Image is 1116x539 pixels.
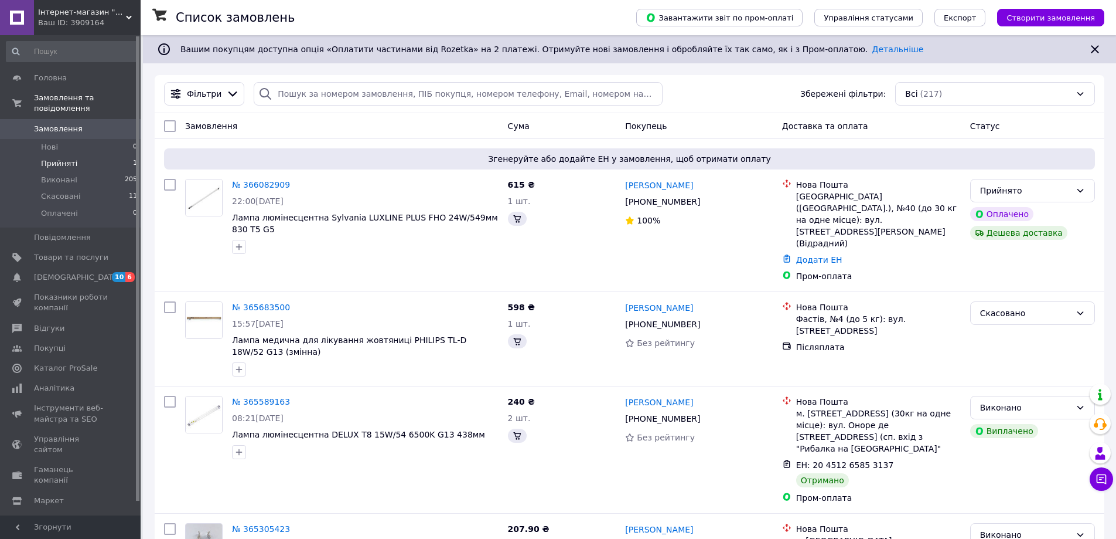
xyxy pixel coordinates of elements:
div: Нова Пошта [796,179,961,191]
span: Аналітика [34,383,74,394]
button: Завантажити звіт по пром-оплаті [636,9,803,26]
div: [PHONE_NUMBER] [623,411,702,427]
span: 6 [125,272,135,282]
span: Завантажити звіт по пром-оплаті [646,12,793,23]
span: Всі [905,88,917,100]
span: 0 [133,142,137,152]
a: № 365305423 [232,524,290,534]
span: Товари та послуги [34,252,108,263]
span: 08:21[DATE] [232,413,284,423]
button: Експорт [934,9,986,26]
span: Маркет [34,496,64,506]
input: Пошук за номером замовлення, ПІБ покупця, номером телефону, Email, номером накладної [254,82,662,106]
span: Без рейтингу [637,338,695,348]
span: 598 ₴ [508,303,535,312]
a: № 365683500 [232,303,290,312]
span: 22:00[DATE] [232,196,284,206]
img: Фото товару [186,396,222,433]
div: Дешева доставка [970,226,1067,240]
span: Фільтри [187,88,221,100]
a: № 366082909 [232,180,290,189]
span: Інтернет-магазин "МЕДЛАЙТИНГ УКРАЇНА" [38,7,126,18]
div: [PHONE_NUMBER] [623,194,702,210]
span: Нові [41,142,58,152]
a: Фото товару [185,179,223,216]
span: Замовлення та повідомлення [34,93,141,114]
span: Скасовані [41,191,81,202]
span: Головна [34,73,67,83]
a: [PERSON_NAME] [625,396,693,408]
div: Виконано [980,401,1071,414]
div: Прийнято [980,184,1071,197]
span: Без рейтингу [637,433,695,442]
div: Пром-оплата [796,492,961,504]
div: Виплачено [970,424,1038,438]
div: м. [STREET_ADDRESS] (30кг на одне місце): вул. Оноре де [STREET_ADDRESS] (сп. вхід з "Рибалка на ... [796,408,961,455]
span: [DEMOGRAPHIC_DATA] [34,272,121,283]
span: ЕН: 20 4512 6585 3137 [796,460,894,470]
a: [PERSON_NAME] [625,179,693,191]
span: Гаманець компанії [34,465,108,486]
span: Cума [508,121,530,131]
span: Управління сайтом [34,434,108,455]
a: Фото товару [185,301,223,339]
span: Статус [970,121,1000,131]
div: Оплачено [970,207,1033,221]
span: 1 [133,158,137,169]
span: Згенеруйте або додайте ЕН у замовлення, щоб отримати оплату [169,153,1090,165]
span: Оплачені [41,208,78,219]
a: Лампа люмінесцентна DELUX Т8 15W/54 6500K G13 438мм [232,430,485,439]
span: Інструменти веб-майстра та SEO [34,403,108,424]
span: 100% [637,216,660,225]
div: Нова Пошта [796,396,961,408]
a: Детальніше [872,45,924,54]
div: Нова Пошта [796,523,961,535]
div: Пром-оплата [796,270,961,282]
span: Виконані [41,175,77,185]
div: Отримано [796,473,849,487]
div: Скасовано [980,307,1071,320]
h1: Список замовлень [176,11,295,25]
a: Лампа медична для лікування жовтяниці PHILIPS TL-D 18W/52 G13 (змінна) [232,335,466,357]
a: [PERSON_NAME] [625,302,693,314]
span: 2 шт. [508,413,531,423]
span: Покупець [625,121,667,131]
button: Чат з покупцем [1090,467,1113,491]
a: Створити замовлення [985,12,1104,22]
span: Управління статусами [824,13,913,22]
div: Фастів, №4 (до 5 кг): вул. [STREET_ADDRESS] [796,313,961,337]
span: Збережені фільтри: [800,88,886,100]
img: Фото товару [186,179,222,216]
input: Пошук [6,41,138,62]
span: Замовлення [34,124,83,134]
img: Фото товару [186,302,222,338]
div: Нова Пошта [796,301,961,313]
span: 207.90 ₴ [508,524,550,534]
div: Післяплата [796,341,961,353]
a: Фото товару [185,396,223,433]
span: Показники роботи компанії [34,292,108,313]
div: [PHONE_NUMBER] [623,316,702,333]
div: Ваш ID: 3909164 [38,18,141,28]
span: 1 шт. [508,319,531,328]
span: 10 [112,272,125,282]
span: 240 ₴ [508,397,535,406]
span: Відгуки [34,323,64,334]
span: Покупці [34,343,66,354]
span: 0 [133,208,137,219]
span: 11 [129,191,137,202]
button: Створити замовлення [997,9,1104,26]
span: 615 ₴ [508,180,535,189]
span: 205 [125,175,137,185]
a: [PERSON_NAME] [625,524,693,535]
button: Управління статусами [814,9,923,26]
span: Доставка та оплата [782,121,868,131]
div: [GEOGRAPHIC_DATA] ([GEOGRAPHIC_DATA].), №40 (до 30 кг на одне місце): вул. [STREET_ADDRESS][PERSO... [796,191,961,249]
span: Каталог ProSale [34,363,97,374]
span: Створити замовлення [1006,13,1095,22]
a: Лампа люмінесцентна Sylvania LUXLINE PLUS FHO 24W/549мм 830 T5 G5 [232,213,498,234]
span: Прийняті [41,158,77,169]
